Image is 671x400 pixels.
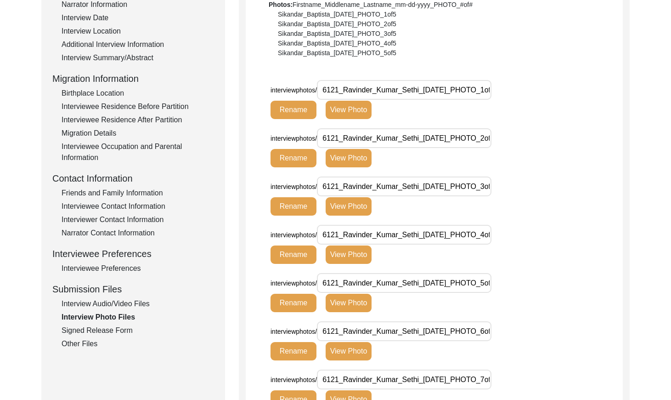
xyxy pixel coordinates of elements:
button: View Photo [326,197,372,216]
button: View Photo [326,294,372,312]
button: View Photo [326,101,372,119]
span: interviewphotos/ [271,280,317,287]
div: Interviewee Contact Information [62,201,214,212]
div: Migration Details [62,128,214,139]
span: interviewphotos/ [271,328,317,335]
button: Rename [271,342,316,360]
div: Interview Summary/Abstract [62,52,214,63]
div: Interview Photo Files [62,312,214,323]
button: View Photo [326,246,372,264]
span: interviewphotos/ [271,86,317,94]
button: Rename [271,101,316,119]
div: Other Files [62,338,214,349]
div: Interviewee Preferences [62,263,214,274]
button: View Photo [326,149,372,167]
span: interviewphotos/ [271,135,317,142]
b: Photos: [269,1,293,8]
div: Friends and Family Information [62,188,214,199]
span: interviewphotos/ [271,183,317,190]
div: Interviewee Preferences [52,247,214,261]
div: Interview Location [62,26,214,37]
div: Interviewee Residence Before Partition [62,101,214,112]
div: Interviewee Residence After Partition [62,114,214,126]
div: Migration Information [52,72,214,86]
div: Interviewee Occupation and Parental Information [62,141,214,163]
button: Rename [271,246,316,264]
button: View Photo [326,342,372,360]
span: interviewphotos/ [271,376,317,383]
div: Interviewer Contact Information [62,214,214,225]
button: Rename [271,149,316,167]
div: Submission Files [52,282,214,296]
div: Signed Release Form [62,325,214,336]
span: interviewphotos/ [271,231,317,239]
div: Contact Information [52,171,214,185]
div: Narrator Contact Information [62,228,214,239]
div: Interview Date [62,12,214,23]
button: Rename [271,294,316,312]
button: Rename [271,197,316,216]
div: Interview Audio/Video Files [62,298,214,309]
div: Additional Interview Information [62,39,214,50]
div: Birthplace Location [62,88,214,99]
